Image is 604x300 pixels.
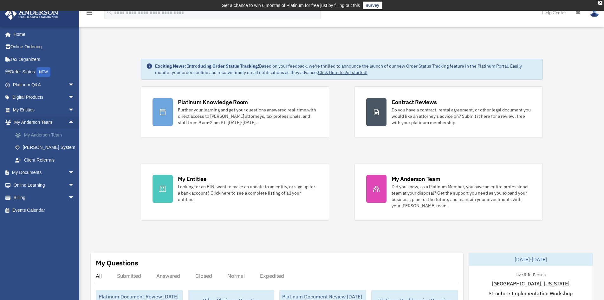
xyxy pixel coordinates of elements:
[178,183,317,203] div: Looking for an EIN, want to make an update to an entity, or sign up for a bank account? Click her...
[117,273,141,279] div: Submitted
[4,66,84,79] a: Order StatusNEW
[141,86,329,138] a: Platinum Knowledge Room Further your learning and get your questions answered real-time with dire...
[195,273,212,279] div: Closed
[363,2,382,9] a: survey
[86,11,93,17] a: menu
[68,166,81,179] span: arrow_drop_down
[155,63,537,76] div: Based on your feedback, we're thrilled to announce the launch of our new Order Status Tracking fe...
[178,107,317,126] div: Further your learning and get your questions answered real-time with direct access to [PERSON_NAM...
[96,258,138,268] div: My Questions
[68,91,81,104] span: arrow_drop_down
[260,273,284,279] div: Expedited
[3,8,60,20] img: Anderson Advisors Platinum Portal
[4,41,84,53] a: Online Ordering
[68,191,81,204] span: arrow_drop_down
[9,129,84,141] a: My Anderson Team
[4,103,84,116] a: My Entitiesarrow_drop_down
[392,183,531,209] div: Did you know, as a Platinum Member, you have an entire professional team at your disposal? Get th...
[141,163,329,221] a: My Entities Looking for an EIN, want to make an update to an entity, or sign up for a bank accoun...
[106,9,113,16] i: search
[4,53,84,66] a: Tax Organizers
[469,253,593,266] div: [DATE]-[DATE]
[354,86,543,138] a: Contract Reviews Do you have a contract, rental agreement, or other legal document you would like...
[492,280,569,287] span: [GEOGRAPHIC_DATA], [US_STATE]
[4,28,81,41] a: Home
[155,63,259,69] strong: Exciting News: Introducing Order Status Tracking!
[222,2,360,9] div: Get a chance to win 6 months of Platinum for free just by filling out this
[4,204,84,217] a: Events Calendar
[4,91,84,104] a: Digital Productsarrow_drop_down
[4,78,84,91] a: Platinum Q&Aarrow_drop_down
[178,175,206,183] div: My Entities
[68,78,81,91] span: arrow_drop_down
[392,98,437,106] div: Contract Reviews
[156,273,180,279] div: Answered
[68,103,81,117] span: arrow_drop_down
[489,290,573,297] span: Structure Implementation Workshop
[96,273,102,279] div: All
[392,107,531,126] div: Do you have a contract, rental agreement, or other legal document you would like an attorney's ad...
[4,116,84,129] a: My Anderson Teamarrow_drop_up
[4,166,84,179] a: My Documentsarrow_drop_down
[68,116,81,129] span: arrow_drop_up
[227,273,245,279] div: Normal
[510,271,551,277] div: Live & In-Person
[590,8,599,17] img: User Pic
[354,163,543,221] a: My Anderson Team Did you know, as a Platinum Member, you have an entire professional team at your...
[9,154,84,166] a: Client Referrals
[68,179,81,192] span: arrow_drop_down
[36,67,50,77] div: NEW
[178,98,248,106] div: Platinum Knowledge Room
[86,9,93,17] i: menu
[9,141,84,154] a: [PERSON_NAME] System
[392,175,440,183] div: My Anderson Team
[4,191,84,204] a: Billingarrow_drop_down
[318,70,367,75] a: Click Here to get started!
[4,179,84,191] a: Online Learningarrow_drop_down
[598,1,602,5] div: close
